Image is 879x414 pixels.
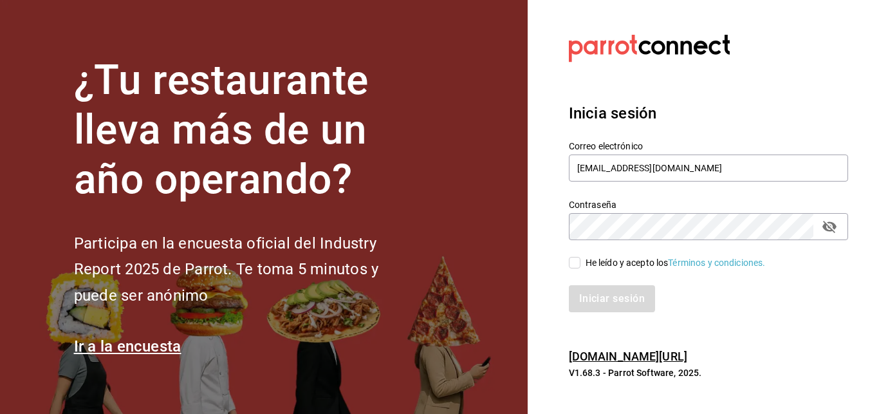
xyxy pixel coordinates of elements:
h3: Inicia sesión [569,102,848,125]
label: Contraseña [569,200,848,209]
h2: Participa en la encuesta oficial del Industry Report 2025 de Parrot. Te toma 5 minutos y puede se... [74,231,421,309]
button: passwordField [819,216,840,238]
label: Correo electrónico [569,142,848,151]
h1: ¿Tu restaurante lleva más de un año operando? [74,56,421,204]
a: [DOMAIN_NAME][URL] [569,350,687,363]
a: Ir a la encuesta [74,337,181,355]
p: V1.68.3 - Parrot Software, 2025. [569,366,848,379]
a: Términos y condiciones. [668,258,765,268]
div: He leído y acepto los [586,256,766,270]
input: Ingresa tu correo electrónico [569,155,848,182]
